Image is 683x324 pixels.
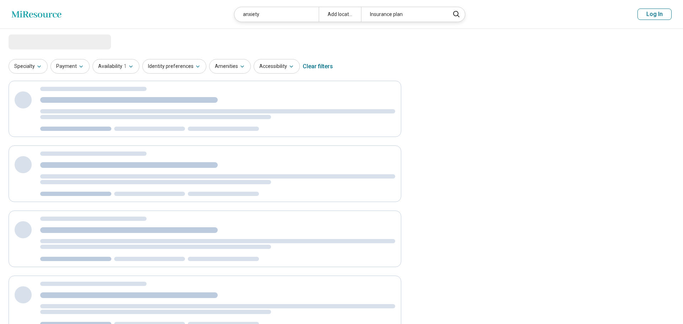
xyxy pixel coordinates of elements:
[303,58,333,75] div: Clear filters
[9,34,68,49] span: Loading...
[209,59,251,74] button: Amenities
[142,59,206,74] button: Identity preferences
[9,59,48,74] button: Specialty
[361,7,445,22] div: Insurance plan
[319,7,361,22] div: Add location
[51,59,90,74] button: Payment
[124,63,127,70] span: 1
[637,9,672,20] button: Log In
[234,7,319,22] div: anxiety
[92,59,139,74] button: Availability1
[254,59,300,74] button: Accessibility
